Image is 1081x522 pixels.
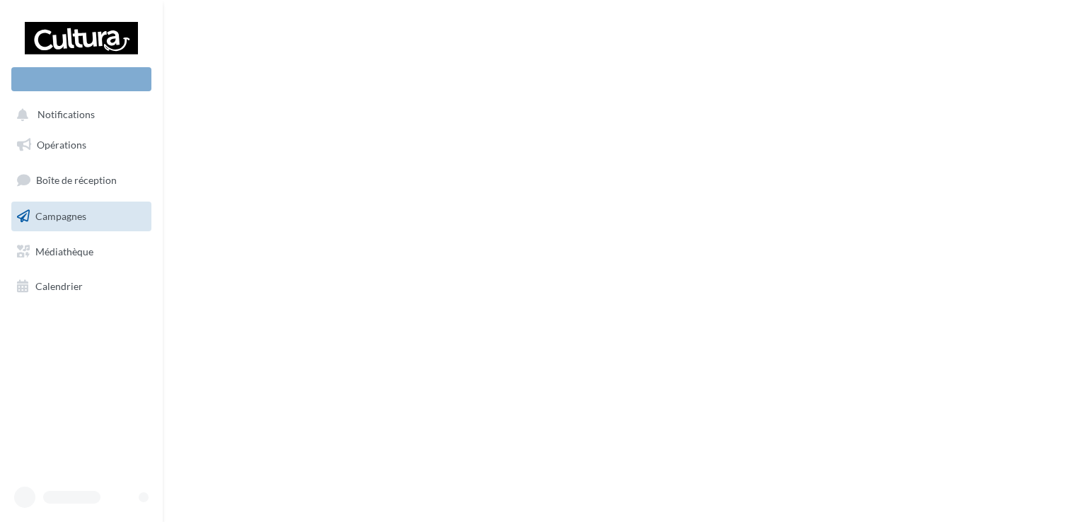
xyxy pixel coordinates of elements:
[35,210,86,222] span: Campagnes
[8,130,154,160] a: Opérations
[35,245,93,257] span: Médiathèque
[8,272,154,301] a: Calendrier
[11,67,151,91] div: Nouvelle campagne
[37,109,95,121] span: Notifications
[8,165,154,195] a: Boîte de réception
[36,174,117,186] span: Boîte de réception
[8,202,154,231] a: Campagnes
[37,139,86,151] span: Opérations
[8,237,154,267] a: Médiathèque
[35,280,83,292] span: Calendrier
